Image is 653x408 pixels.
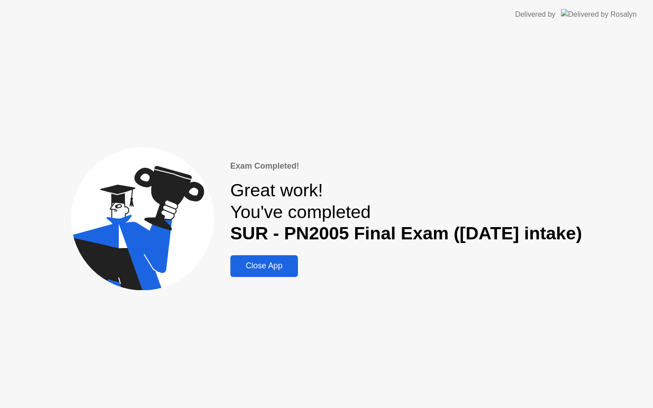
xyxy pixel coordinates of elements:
div: Close App [233,261,295,271]
button: Close App [230,255,298,277]
img: Delivered by Rosalyn [561,9,637,19]
div: Great work! You've completed [230,180,582,244]
b: SUR - PN2005 Final Exam ([DATE] intake) [230,223,582,243]
div: Delivered by [515,9,556,20]
div: Exam Completed! [230,160,582,172]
